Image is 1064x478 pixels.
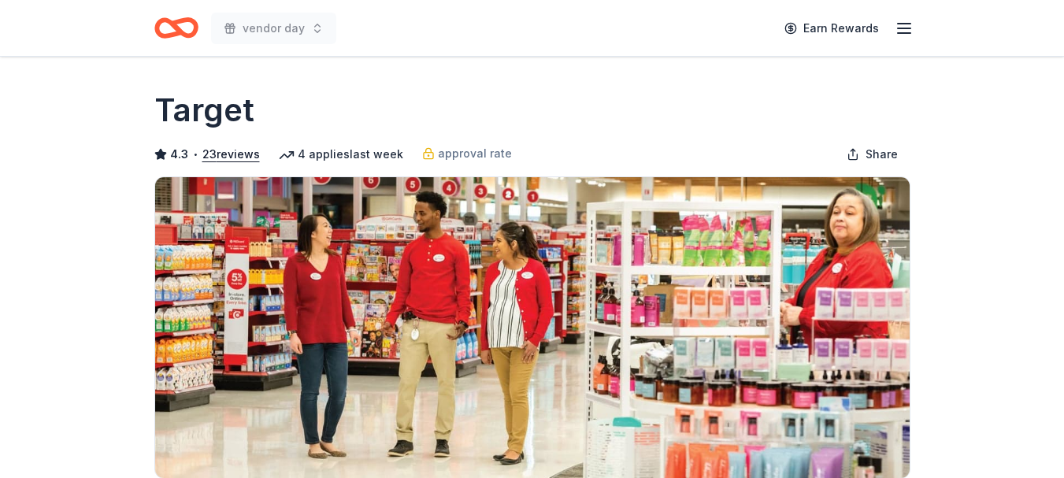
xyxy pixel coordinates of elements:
[834,139,910,170] button: Share
[279,145,403,164] div: 4 applies last week
[154,88,254,132] h1: Target
[155,177,910,478] img: Image for Target
[170,145,188,164] span: 4.3
[866,145,898,164] span: Share
[211,13,336,44] button: vendor day
[438,144,512,163] span: approval rate
[422,144,512,163] a: approval rate
[202,145,260,164] button: 23reviews
[154,9,198,46] a: Home
[192,148,198,161] span: •
[775,14,888,43] a: Earn Rewards
[243,19,305,38] span: vendor day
